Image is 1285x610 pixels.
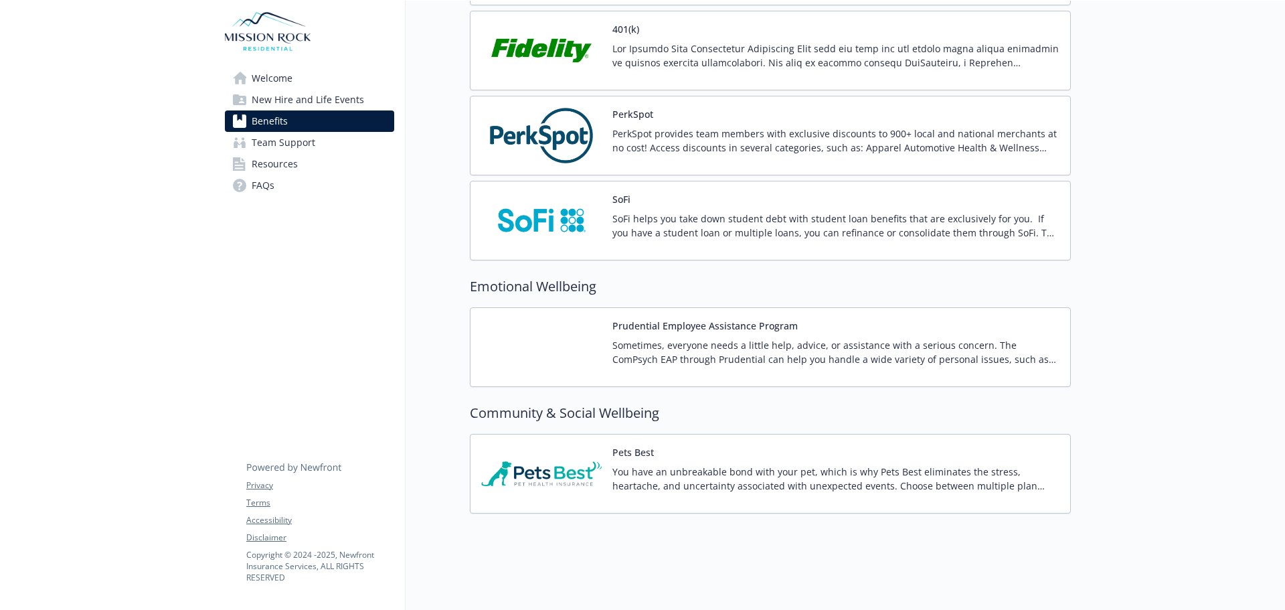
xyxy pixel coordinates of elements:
p: Lor Ipsumdo Sita Consectetur Adipiscing Elit sedd eiu temp inc utl etdolo magna aliqua enimadmin ... [612,42,1059,70]
p: SoFi helps you take down student debt with student loan benefits that are exclusively for you. If... [612,212,1059,240]
span: Resources [252,153,298,175]
button: SoFi [612,192,630,206]
img: PerkSpot carrier logo [481,107,602,164]
span: Welcome [252,68,292,89]
button: Pets Best [612,445,654,459]
a: Accessibility [246,514,394,526]
a: Benefits [225,110,394,132]
p: You have an unbreakable bond with your pet, which is why Pets Best eliminates the stress, heartac... [612,465,1059,493]
a: Resources [225,153,394,175]
h2: Community & Social Wellbeing [470,403,1071,423]
span: Team Support [252,132,315,153]
p: Sometimes, everyone needs a little help, advice, or assistance with a serious concern. The ComPsy... [612,338,1059,366]
h2: Emotional Wellbeing [470,277,1071,297]
a: Welcome [225,68,394,89]
p: Copyright © 2024 - 2025 , Newfront Insurance Services, ALL RIGHTS RESERVED [246,549,394,583]
button: PerkSpot [612,107,653,121]
button: 401(k) [612,22,639,36]
span: New Hire and Life Events [252,89,364,110]
a: FAQs [225,175,394,196]
a: Terms [246,497,394,509]
button: Prudential Employee Assistance Program [612,319,798,333]
img: Prudential Insurance Co of America carrier logo [481,319,602,376]
span: FAQs [252,175,274,196]
img: Fidelity Investments carrier logo [481,22,602,79]
a: New Hire and Life Events [225,89,394,110]
a: Team Support [225,132,394,153]
img: Pets Best Insurance Services carrier logo [481,445,602,502]
img: SoFi carrier logo [481,192,602,249]
p: PerkSpot provides team members with exclusive discounts to 900+ local and national merchants at n... [612,127,1059,155]
span: Benefits [252,110,288,132]
a: Disclaimer [246,532,394,544]
a: Privacy [246,479,394,491]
